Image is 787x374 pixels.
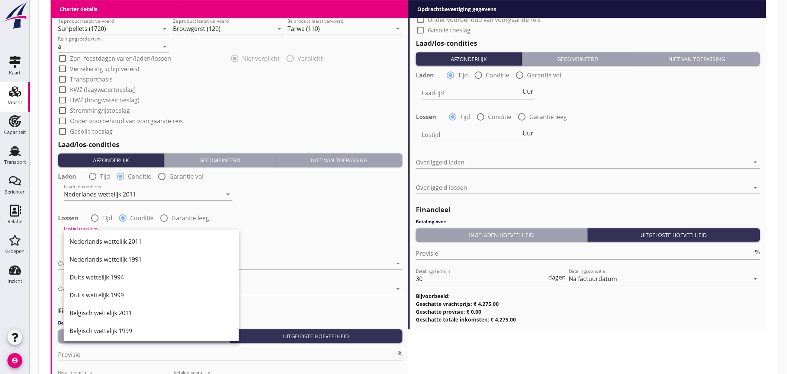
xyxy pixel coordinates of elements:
h3: Geschatte vrachtprijs: € 4.275,00 [416,300,760,308]
div: Inzicht [7,279,22,284]
div: Afzonderlijk [61,156,161,164]
button: Niet van toepassing [276,153,402,167]
button: Afzonderlijk [58,153,164,167]
div: Nederlands wettelijk 2011 [70,237,233,246]
span: Uur [523,130,534,136]
label: Conditie [128,173,151,180]
label: Stremming/ijstoeslag [70,107,130,114]
i: arrow_drop_down [751,183,760,192]
div: Nederlands wettelijk 1991 [70,255,233,264]
label: HWZ (hoogwatertoeslag) [70,96,139,104]
label: Laatst vervoerde producten [70,9,148,16]
div: Groepen [5,249,25,254]
input: 3e product laatst vervoerd [288,23,392,35]
strong: Laden [416,71,434,79]
div: dagen [547,274,566,280]
div: Gecombineerd [525,55,630,63]
div: Uitgeloste hoeveelheid [233,332,400,340]
label: Tijd [460,113,470,121]
h3: Geschatte totale inkomsten: € 4.275,00 [416,316,760,323]
h3: Bijvoorbeeld: [416,292,760,300]
label: Tijd [100,173,110,180]
input: 1e product laatst vervoerd [58,23,159,35]
div: Transport [4,160,26,164]
strong: Lossen [416,113,436,121]
div: Niet van toepassing [279,156,399,164]
label: Gasolie toeslag [428,26,470,34]
label: Tijd [102,214,112,222]
label: Onder voorbehoud van voorgaande reis [428,16,541,23]
input: Provisie [416,247,754,259]
div: Berichten [4,189,26,194]
h2: Laad/los-condities [416,38,760,48]
div: Duits wettelijk 1999 [70,291,233,300]
button: Gecombineerd [522,52,633,65]
label: KWZ (laagwatertoeslag) [70,86,136,93]
button: Ingeladen hoeveelheid [416,228,588,242]
div: Belgisch wettelijk 1999 [70,326,233,335]
label: Onder voorbehoud van voorgaande reis [70,117,183,125]
i: arrow_drop_down [160,42,169,51]
label: Garantie vol [169,173,203,180]
i: account_circle [7,353,22,368]
div: Na factuurdatum [569,275,617,282]
button: Afzonderlijk [416,52,522,65]
div: Duits wettelijk 1994 [70,273,233,282]
label: Verzekering schip vereist [70,65,140,73]
input: Provisie [58,349,396,361]
i: arrow_drop_down [275,24,284,33]
i: arrow_drop_down [393,284,402,293]
div: Nederlands wettelijk 2011 [64,191,136,198]
span: Uur [523,89,534,95]
div: % [754,249,760,255]
div: % [396,350,402,356]
label: Conditie [488,113,511,121]
label: Transportbasis [70,76,113,83]
i: arrow_drop_down [751,158,760,167]
div: Afzonderlijk [419,55,519,63]
h4: Betaling over: [416,218,760,225]
input: Betalingstermijn [416,273,547,285]
strong: Laden [58,173,76,180]
input: Lostijd [422,129,521,141]
input: Laadtijd [422,87,521,99]
div: Gecombineerd [167,156,272,164]
button: Niet van toepassing [634,52,760,65]
div: Ingeladen hoeveelheid [419,231,584,239]
h2: Financieel [58,306,402,316]
h2: Financieel [416,205,760,215]
label: Stremming/ijstoeslag [428,6,488,13]
strong: Lossen [58,214,78,222]
label: Gasolie toeslag [70,128,113,135]
i: arrow_drop_down [160,24,169,33]
label: Garantie leeg [171,214,209,222]
div: Vracht [8,100,22,105]
h3: Geschatte provisie: € 0,00 [416,308,760,316]
div: Uitgeloste hoeveelheid [591,231,758,239]
label: Zon- feestdagen varen/laden/lossen [70,55,171,62]
div: Ingeladen hoeveelheid [61,332,227,340]
button: Uitgeloste hoeveelheid [588,228,761,242]
button: Ingeladen hoeveelheid [58,329,230,343]
h4: Betaling over: [58,320,402,326]
img: logo-small.a267ee39.svg [1,2,28,29]
label: Conditie [130,214,154,222]
button: Uitgeloste hoeveelheid [230,329,403,343]
i: arrow_drop_down [751,274,760,283]
label: Garantie vol [527,71,561,79]
h2: Laad/los-condities [58,140,402,150]
div: Relatie [7,219,22,224]
div: Belgisch wettelijk 2011 [70,309,233,317]
div: Capaciteit [4,130,26,135]
button: Gecombineerd [164,153,276,167]
label: Garantie leeg [529,113,567,121]
input: 2e product laatst vervoerd [173,23,274,35]
i: arrow_drop_down [393,24,402,33]
label: Tijd [458,71,468,79]
div: Kaart [9,70,21,75]
input: Reinigingscode ruim [58,41,159,52]
i: arrow_drop_down [224,190,232,199]
label: Conditie [486,71,509,79]
i: arrow_drop_down [393,259,402,268]
div: Niet van toepassing [637,55,757,63]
